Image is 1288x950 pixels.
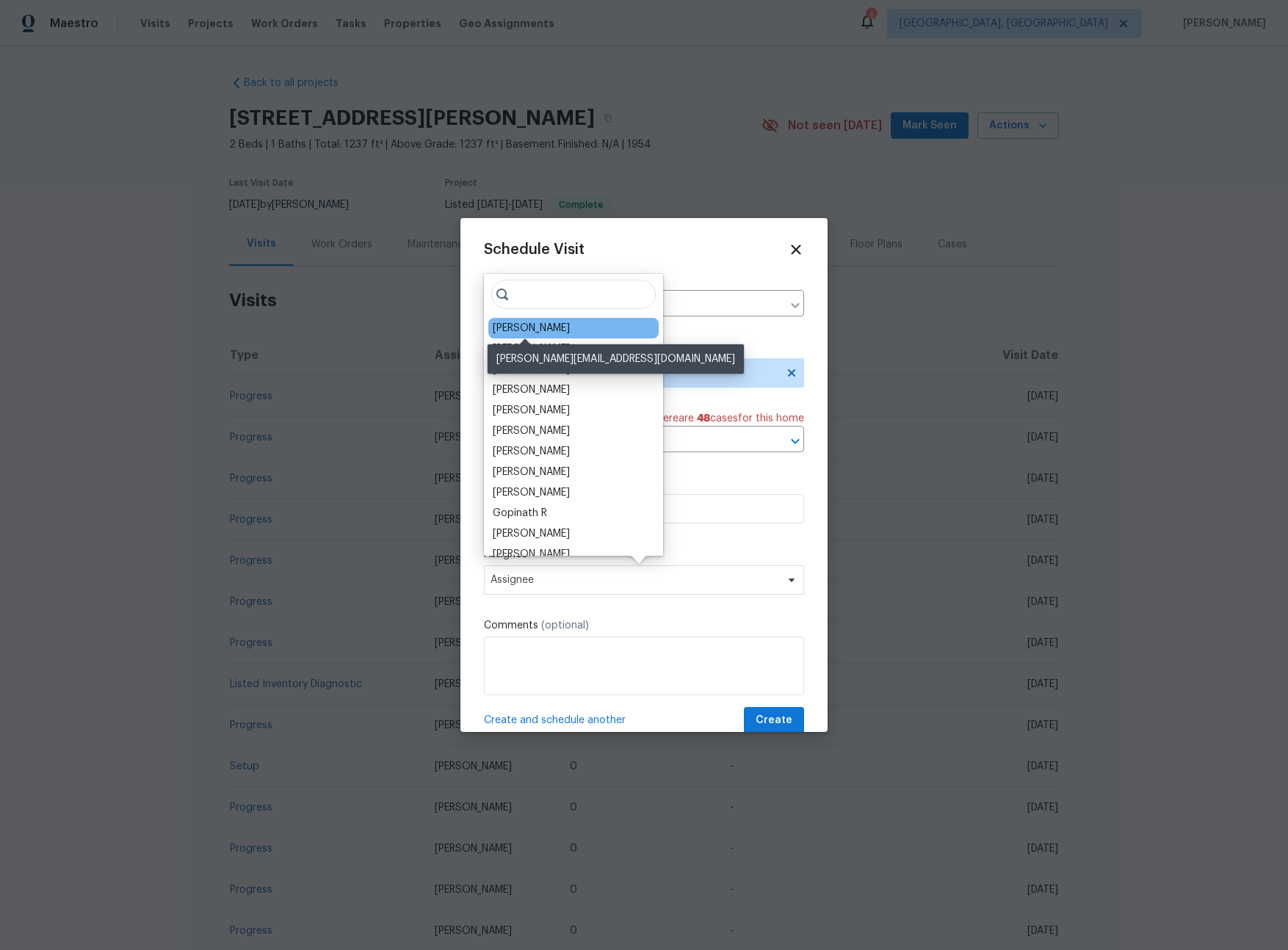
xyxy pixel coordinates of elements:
div: Gopinath R [493,506,547,521]
div: [PERSON_NAME] [493,485,570,500]
span: Assignee [491,574,778,586]
div: [PERSON_NAME] [493,341,570,356]
div: [PERSON_NAME] [493,547,570,562]
div: [PERSON_NAME] [493,526,570,541]
span: Close [788,242,804,258]
button: Create [744,707,804,734]
span: (optional) [541,620,589,631]
span: There are case s for this home [651,411,804,426]
div: [PERSON_NAME] [493,444,570,459]
button: Open [785,431,806,452]
div: [PERSON_NAME] [493,321,570,336]
div: [PERSON_NAME] [493,382,570,397]
div: [PERSON_NAME][EMAIL_ADDRESS][DOMAIN_NAME] [488,344,744,374]
div: [PERSON_NAME] [493,424,570,438]
label: Comments [484,618,804,633]
span: Create [756,711,792,730]
span: Create and schedule another [484,713,626,728]
span: Schedule Visit [484,242,585,257]
div: [PERSON_NAME] [493,465,570,479]
div: [PERSON_NAME] [493,403,570,418]
span: 48 [697,413,710,424]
